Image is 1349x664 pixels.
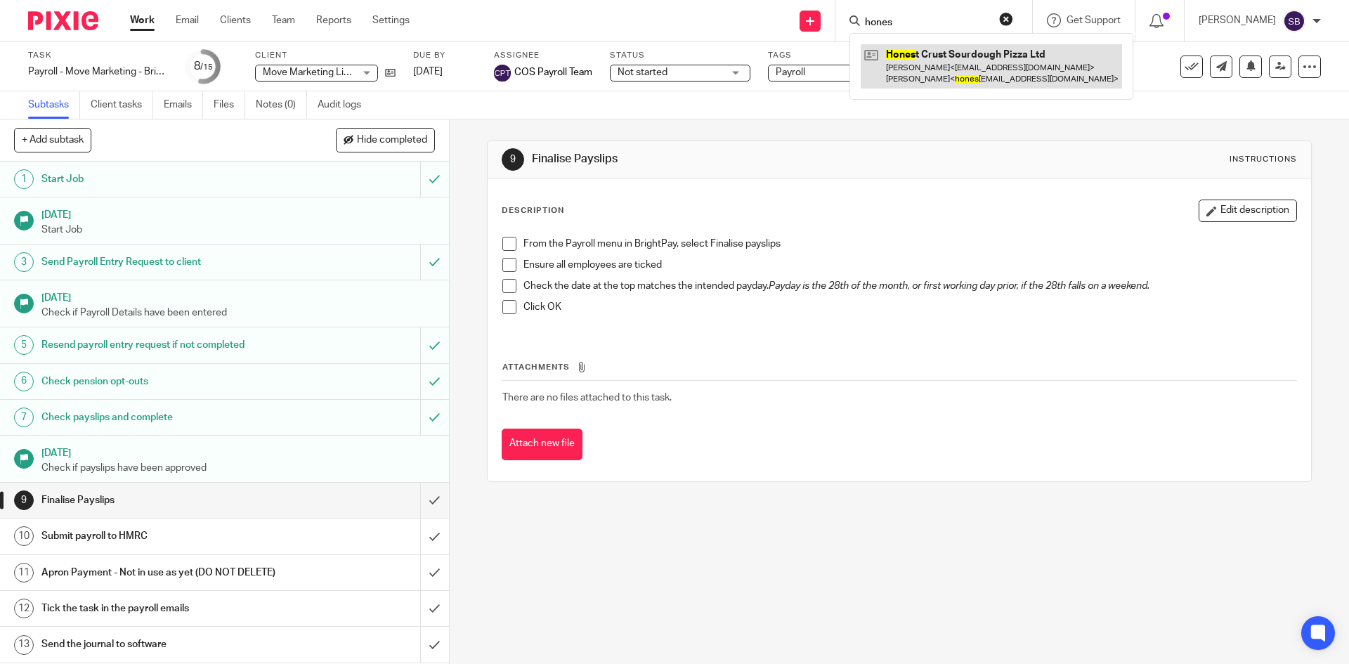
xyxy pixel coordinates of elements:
span: Get Support [1067,15,1121,25]
a: Notes (0) [256,91,307,119]
div: 1 [14,169,34,189]
a: Reports [316,13,351,27]
h1: Submit payroll to HMRC [41,526,285,547]
h1: Tick the task in the payroll emails [41,598,285,619]
span: [DATE] [413,67,443,77]
div: 3 [14,252,34,272]
div: 12 [14,599,34,618]
a: Audit logs [318,91,372,119]
a: Subtasks [28,91,80,119]
div: 6 [14,372,34,391]
h1: [DATE] [41,204,435,222]
div: 11 [14,563,34,582]
h1: Finalise Payslips [41,490,285,511]
div: 10 [14,526,34,546]
div: 9 [502,148,524,171]
a: Email [176,13,199,27]
label: Due by [413,50,476,61]
a: Team [272,13,295,27]
h1: Apron Payment - Not in use as yet (DO NOT DELETE) [41,562,285,583]
div: 7 [14,408,34,427]
a: Emails [164,91,203,119]
p: Click OK [523,300,1296,314]
label: Task [28,50,169,61]
p: Ensure all employees are ticked [523,258,1296,272]
h1: Send Payroll Entry Request to client [41,252,285,273]
label: Status [610,50,750,61]
small: /15 [200,63,213,71]
label: Tags [768,50,908,61]
p: Check the date at the top matches the intended payday. [523,279,1296,293]
span: Not started [618,67,667,77]
button: Clear [999,12,1013,26]
img: Pixie [28,11,98,30]
span: There are no files attached to this task. [502,393,672,403]
label: Client [255,50,396,61]
input: Search [864,17,990,30]
h1: [DATE] [41,287,435,305]
h1: Send the journal to software [41,634,285,655]
span: COS Payroll Team [514,65,592,79]
h1: [DATE] [41,443,435,460]
p: Description [502,205,564,216]
p: Check if Payroll Details have been entered [41,306,435,320]
span: Move Marketing Limited [263,67,369,77]
em: Payday is the 28th of the month, or first working day prior, if the 28th falls on a weekend. [769,281,1149,291]
span: Payroll [776,67,805,77]
a: Files [214,91,245,119]
div: 5 [14,335,34,355]
div: 9 [14,490,34,510]
button: Hide completed [336,128,435,152]
button: + Add subtask [14,128,91,152]
span: Hide completed [357,135,427,146]
label: Assignee [494,50,592,61]
p: From the Payroll menu in BrightPay, select Finalise payslips [523,237,1296,251]
div: Payroll - Move Marketing - BrightPay CLOUD - Pay day: 28th - August 2025 [28,65,169,79]
p: Check if payslips have been approved [41,461,435,475]
h1: Resend payroll entry request if not completed [41,334,285,356]
a: Clients [220,13,251,27]
img: svg%3E [494,65,511,82]
img: svg%3E [1283,10,1305,32]
a: Client tasks [91,91,153,119]
div: 13 [14,635,34,655]
div: Instructions [1230,154,1297,165]
button: Edit description [1199,200,1297,222]
div: Payroll - Move Marketing - BrightPay CLOUD - Pay day: [DATE] [28,65,169,79]
h1: Finalise Payslips [532,152,930,167]
a: Work [130,13,155,27]
button: Attach new file [502,429,582,460]
h1: Check pension opt-outs [41,371,285,392]
span: Attachments [502,363,570,371]
a: Settings [372,13,410,27]
p: Start Job [41,223,435,237]
h1: Check payslips and complete [41,407,285,428]
p: [PERSON_NAME] [1199,13,1276,27]
div: 8 [194,58,213,74]
h1: Start Job [41,169,285,190]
